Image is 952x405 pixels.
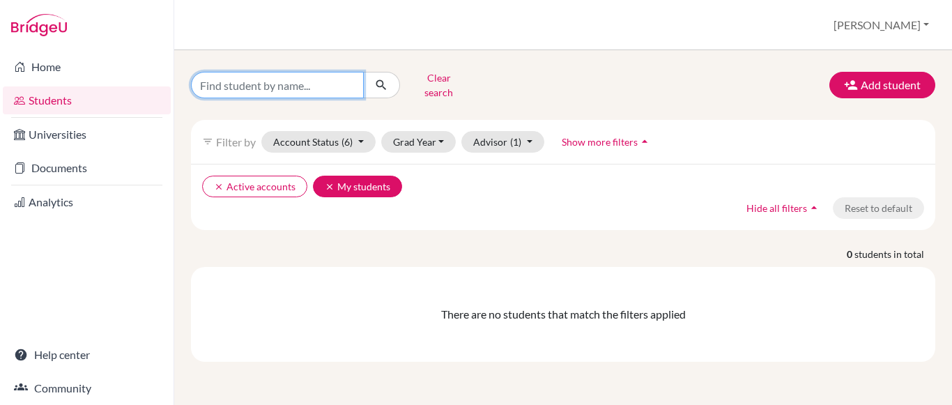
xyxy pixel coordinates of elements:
button: Hide all filtersarrow_drop_up [735,197,833,219]
i: filter_list [202,136,213,147]
button: clearMy students [313,176,402,197]
button: Add student [829,72,935,98]
input: Find student by name... [191,72,364,98]
a: Students [3,86,171,114]
button: Clear search [400,67,477,103]
button: Grad Year [381,131,456,153]
a: Help center [3,341,171,369]
a: Documents [3,154,171,182]
button: Show more filtersarrow_drop_up [550,131,663,153]
button: Reset to default [833,197,924,219]
strong: 0 [847,247,854,261]
i: clear [214,182,224,192]
button: [PERSON_NAME] [827,12,935,38]
span: Show more filters [562,136,638,148]
i: arrow_drop_up [807,201,821,215]
a: Home [3,53,171,81]
a: Community [3,374,171,402]
div: There are no students that match the filters applied [202,306,924,323]
button: Advisor(1) [461,131,544,153]
span: (1) [510,136,521,148]
a: Analytics [3,188,171,216]
i: clear [325,182,335,192]
span: Filter by [216,135,256,148]
button: Account Status(6) [261,131,376,153]
button: clearActive accounts [202,176,307,197]
span: students in total [854,247,935,261]
i: arrow_drop_up [638,135,652,148]
a: Universities [3,121,171,148]
span: Hide all filters [746,202,807,214]
img: Bridge-U [11,14,67,36]
span: (6) [341,136,353,148]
